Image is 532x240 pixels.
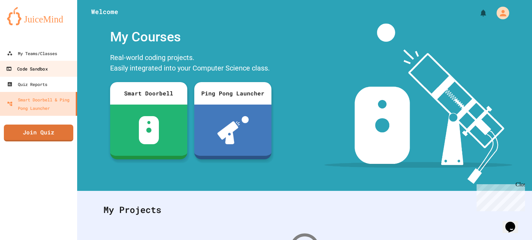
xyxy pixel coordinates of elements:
div: My Teams/Classes [7,49,57,58]
div: Chat with us now!Close [3,3,48,45]
iframe: chat widget [474,181,525,211]
a: Join Quiz [4,125,73,141]
div: My Notifications [466,7,489,19]
div: My Projects [96,196,513,224]
div: Real-world coding projects. Easily integrated into your Computer Science class. [107,51,275,77]
div: Smart Doorbell [110,82,187,105]
iframe: chat widget [503,212,525,233]
div: Code Sandbox [6,65,47,73]
div: Smart Doorbell & Ping Pong Launcher [7,95,73,112]
div: My Account [489,5,511,21]
div: My Courses [107,24,275,51]
div: Quiz Reports [7,80,47,88]
div: Ping Pong Launcher [194,82,271,105]
img: ppl-with-ball.png [217,116,249,144]
img: banner-image-my-projects.png [324,24,512,184]
img: logo-orange.svg [7,7,70,25]
img: sdb-white.svg [139,116,159,144]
